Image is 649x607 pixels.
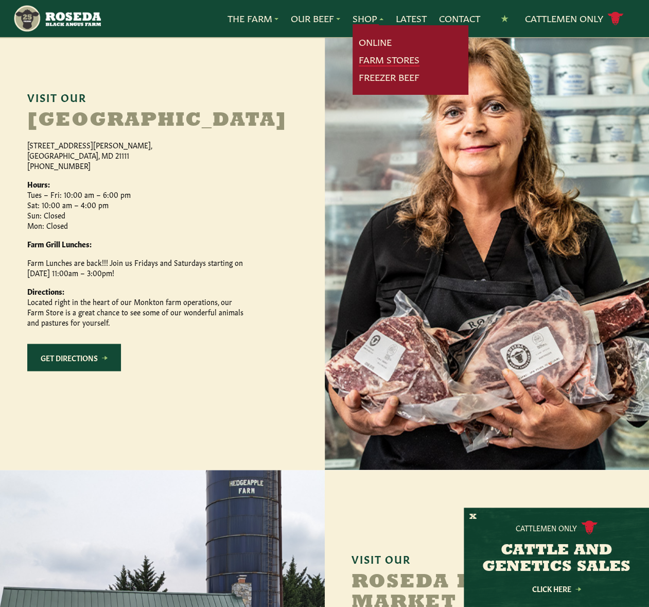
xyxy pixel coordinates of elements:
a: Our Beef [291,12,340,25]
p: Cattlemen Only [516,522,577,533]
h2: [GEOGRAPHIC_DATA] [27,111,285,131]
a: Shop [353,12,383,25]
img: cattle-icon.svg [581,520,598,534]
a: Online [359,36,392,49]
button: X [469,512,477,522]
h6: Visit Our [27,91,297,103]
a: Click Here [510,585,603,592]
p: Tues – Fri: 10:00 am – 6:00 pm Sat: 10:00 am – 4:00 pm Sun: Closed Mon: Closed [27,179,243,230]
strong: Directions: [27,286,64,296]
a: Get Directions [27,344,121,371]
a: Freezer Beef [359,71,419,84]
a: Cattlemen Only [525,10,624,28]
p: [STREET_ADDRESS][PERSON_NAME], [GEOGRAPHIC_DATA], MD 21111 [PHONE_NUMBER] [27,140,243,171]
a: Latest [396,12,427,25]
p: Located right in the heart of our Monkton farm operations, our Farm Store is a great chance to se... [27,286,243,327]
h6: Visit Our [352,552,622,564]
a: Farm Stores [359,53,419,66]
h3: CATTLE AND GENETICS SALES [477,543,636,576]
p: Farm Lunches are back!!! Join us Fridays and Saturdays starting on [DATE] 11:00am – 3:00pm! [27,257,243,278]
strong: Hours: [27,179,50,189]
strong: Farm Grill Lunches: [27,239,92,249]
img: https://roseda.com/wp-content/uploads/2021/05/roseda-25-header.png [13,4,101,33]
a: Contact [439,12,480,25]
a: The Farm [227,12,278,25]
